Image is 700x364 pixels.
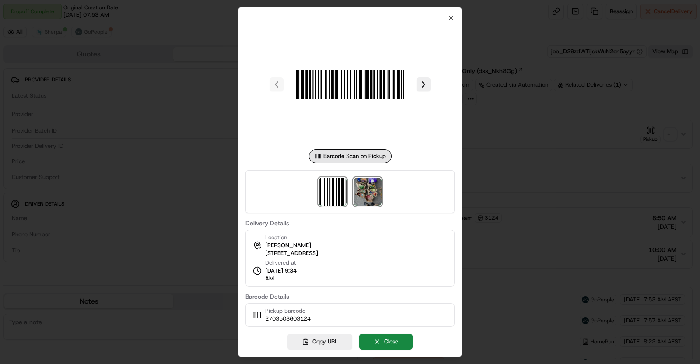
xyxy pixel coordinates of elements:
[265,241,311,249] span: [PERSON_NAME]
[353,178,381,206] img: photo_proof_of_delivery image
[265,249,318,257] span: [STREET_ADDRESS]
[265,315,311,323] span: 2703503603124
[287,21,413,147] img: barcode_scan_on_pickup image
[245,220,455,226] label: Delivery Details
[309,149,392,163] div: Barcode Scan on Pickup
[359,334,413,350] button: Close
[245,294,455,300] label: Barcode Details
[265,267,305,283] span: [DATE] 9:34 AM
[318,178,346,206] img: barcode_scan_on_pickup image
[287,334,352,350] button: Copy URL
[265,307,311,315] span: Pickup Barcode
[265,234,287,241] span: Location
[265,259,305,267] span: Delivered at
